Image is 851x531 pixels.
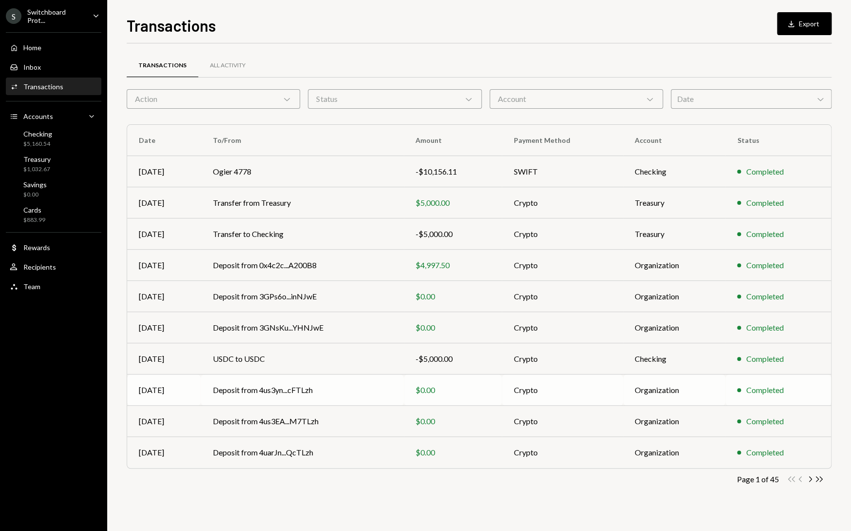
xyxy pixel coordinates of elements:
[502,187,623,218] td: Crypto
[6,258,101,275] a: Recipients
[623,406,726,437] td: Organization
[139,166,189,177] div: [DATE]
[6,152,101,176] a: Treasury$1,032.67
[6,107,101,125] a: Accounts
[127,16,216,35] h1: Transactions
[416,384,490,396] div: $0.00
[6,238,101,256] a: Rewards
[138,61,187,70] div: Transactions
[139,447,189,458] div: [DATE]
[127,89,300,109] div: Action
[201,343,404,374] td: USDC to USDC
[671,89,832,109] div: Date
[127,53,198,78] a: Transactions
[623,374,726,406] td: Organization
[139,259,189,271] div: [DATE]
[6,78,101,95] a: Transactions
[416,228,490,240] div: -$5,000.00
[502,437,623,468] td: Crypto
[725,125,831,156] th: Status
[502,312,623,343] td: Crypto
[6,177,101,201] a: Savings$0.00
[6,8,21,24] div: S
[139,384,189,396] div: [DATE]
[23,130,52,138] div: Checking
[6,127,101,150] a: Checking$5,160.54
[416,322,490,334] div: $0.00
[416,415,490,427] div: $0.00
[139,228,189,240] div: [DATE]
[623,250,726,281] td: Organization
[139,415,189,427] div: [DATE]
[416,447,490,458] div: $0.00
[23,165,51,174] div: $1,032.67
[308,89,481,109] div: Status
[201,187,404,218] td: Transfer from Treasury
[23,140,52,148] div: $5,160.54
[23,263,56,271] div: Recipients
[139,291,189,302] div: [DATE]
[23,180,47,189] div: Savings
[502,374,623,406] td: Crypto
[502,218,623,250] td: Crypto
[210,61,246,70] div: All Activity
[623,218,726,250] td: Treasury
[416,259,490,271] div: $4,997.50
[416,353,490,365] div: -$5,000.00
[201,312,404,343] td: Deposit from 3GNsKu...YHNJwE
[623,312,726,343] td: Organization
[623,125,726,156] th: Account
[746,228,783,240] div: Completed
[416,197,490,209] div: $5,000.00
[746,384,783,396] div: Completed
[737,474,779,484] div: Page 1 of 45
[746,322,783,334] div: Completed
[23,63,41,71] div: Inbox
[623,437,726,468] td: Organization
[139,353,189,365] div: [DATE]
[746,447,783,458] div: Completed
[23,243,50,252] div: Rewards
[23,155,51,163] div: Treasury
[198,53,257,78] a: All Activity
[139,197,189,209] div: [DATE]
[139,322,189,334] div: [DATE]
[6,39,101,56] a: Home
[23,206,45,214] div: Cards
[201,156,404,187] td: Ogier 4778
[746,197,783,209] div: Completed
[404,125,502,156] th: Amount
[23,282,40,291] div: Team
[490,89,663,109] div: Account
[6,277,101,295] a: Team
[201,250,404,281] td: Deposit from 0x4c2c...A200B8
[201,437,404,468] td: Deposit from 4uarJn...QcTLzh
[746,353,783,365] div: Completed
[201,281,404,312] td: Deposit from 3GPs6o...inNJwE
[23,216,45,224] div: $883.99
[746,291,783,302] div: Completed
[201,125,404,156] th: To/From
[623,281,726,312] td: Organization
[502,281,623,312] td: Crypto
[502,250,623,281] td: Crypto
[746,259,783,271] div: Completed
[201,218,404,250] td: Transfer to Checking
[746,415,783,427] div: Completed
[416,291,490,302] div: $0.00
[6,58,101,76] a: Inbox
[502,343,623,374] td: Crypto
[127,125,201,156] th: Date
[502,125,623,156] th: Payment Method
[6,203,101,226] a: Cards$883.99
[502,406,623,437] td: Crypto
[27,8,85,24] div: Switchboard Prot...
[777,12,832,35] button: Export
[623,156,726,187] td: Checking
[623,187,726,218] td: Treasury
[623,343,726,374] td: Checking
[746,166,783,177] div: Completed
[502,156,623,187] td: SWIFT
[201,406,404,437] td: Deposit from 4us3EA...M7TLzh
[23,191,47,199] div: $0.00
